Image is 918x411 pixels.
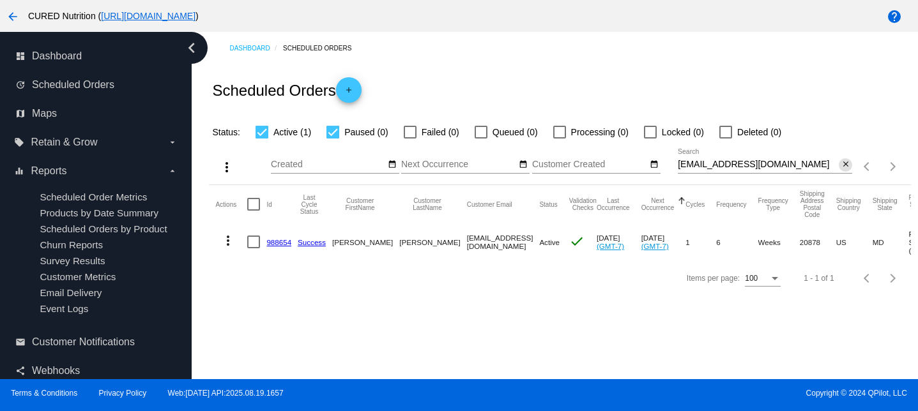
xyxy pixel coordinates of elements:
span: Retain & Grow [31,137,97,148]
i: local_offer [14,137,24,147]
mat-header-cell: Validation Checks [569,185,597,223]
a: Success [298,238,326,246]
input: Next Occurrence [401,160,516,170]
a: Churn Reports [40,239,103,250]
button: Next page [880,265,906,291]
mat-icon: date_range [650,160,659,170]
mat-cell: [PERSON_NAME] [399,223,466,260]
a: Scheduled Order Metrics [40,191,147,202]
i: equalizer [14,166,24,176]
span: Queued (0) [493,124,538,140]
span: Locked (0) [662,124,704,140]
div: Items per page: [687,274,740,283]
a: email Customer Notifications [15,332,178,352]
mat-cell: [DATE] [597,223,641,260]
span: Dashboard [32,50,82,62]
span: Status: [212,127,240,137]
input: Search [678,160,839,170]
a: dashboard Dashboard [15,46,178,66]
mat-icon: check [569,234,585,249]
i: arrow_drop_down [167,166,178,176]
mat-icon: date_range [388,160,397,170]
button: Previous page [855,265,880,291]
i: email [15,337,26,347]
h2: Scheduled Orders [212,77,361,103]
mat-icon: date_range [519,160,528,170]
a: Privacy Policy [99,389,147,398]
a: Event Logs [40,303,88,314]
a: Terms & Conditions [11,389,77,398]
a: Survey Results [40,255,105,266]
i: map [15,108,26,119]
a: map Maps [15,103,178,124]
i: share [15,366,26,376]
a: 988654 [266,238,291,246]
a: (GMT-7) [641,242,669,250]
span: Paused (0) [344,124,388,140]
a: Scheduled Orders [283,38,363,58]
button: Change sorting for Id [266,200,272,208]
button: Change sorting for Cycles [685,200,705,208]
mat-cell: MD [873,223,909,260]
i: update [15,80,26,90]
button: Change sorting for NextOccurrenceUtc [641,197,675,211]
mat-header-cell: Actions [215,185,247,223]
button: Change sorting for CustomerEmail [467,200,512,208]
a: Products by Date Summary [40,207,158,218]
mat-icon: help [887,9,902,24]
span: CURED Nutrition ( ) [28,11,199,21]
button: Change sorting for ShippingCountry [836,197,861,211]
span: Deleted (0) [737,124,781,140]
a: update Scheduled Orders [15,75,178,95]
span: Webhooks [32,365,80,377]
a: Email Delivery [40,287,102,298]
mat-cell: [EMAIL_ADDRESS][DOMAIN_NAME] [467,223,540,260]
i: arrow_drop_down [167,137,178,147]
mat-icon: arrow_back [5,9,20,24]
span: Active (1) [273,124,311,140]
button: Change sorting for Status [539,200,557,208]
button: Change sorting for ShippingPostcode [800,190,825,218]
mat-icon: more_vert [220,233,236,248]
button: Change sorting for ShippingState [873,197,898,211]
button: Change sorting for LastProcessingCycleId [298,194,321,215]
button: Change sorting for CustomerFirstName [332,197,388,211]
button: Clear [839,158,852,172]
a: Scheduled Orders by Product [40,223,167,234]
button: Change sorting for Frequency [716,200,746,208]
a: share Webhooks [15,361,178,381]
a: (GMT-7) [597,242,624,250]
button: Previous page [855,154,880,179]
mat-select: Items per page: [745,274,781,283]
div: 1 - 1 of 1 [804,274,834,283]
mat-cell: 6 [716,223,758,260]
mat-cell: 1 [685,223,716,260]
button: Change sorting for FrequencyType [758,197,788,211]
span: Processing (0) [571,124,629,140]
span: 100 [745,274,758,283]
mat-icon: close [841,160,850,170]
span: Active [539,238,560,246]
mat-cell: Weeks [758,223,800,260]
a: Customer Metrics [40,271,116,282]
span: Failed (0) [422,124,459,140]
span: Maps [32,108,57,119]
span: Scheduled Orders [32,79,114,91]
mat-cell: US [836,223,873,260]
i: chevron_left [181,38,202,58]
input: Customer Created [532,160,647,170]
span: Copyright © 2024 QPilot, LLC [470,389,907,398]
mat-cell: [DATE] [641,223,686,260]
span: Customer Notifications [32,336,135,348]
mat-cell: [PERSON_NAME] [332,223,399,260]
mat-icon: add [341,86,356,101]
button: Next page [880,154,906,179]
a: Dashboard [229,38,283,58]
mat-icon: more_vert [219,160,234,175]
